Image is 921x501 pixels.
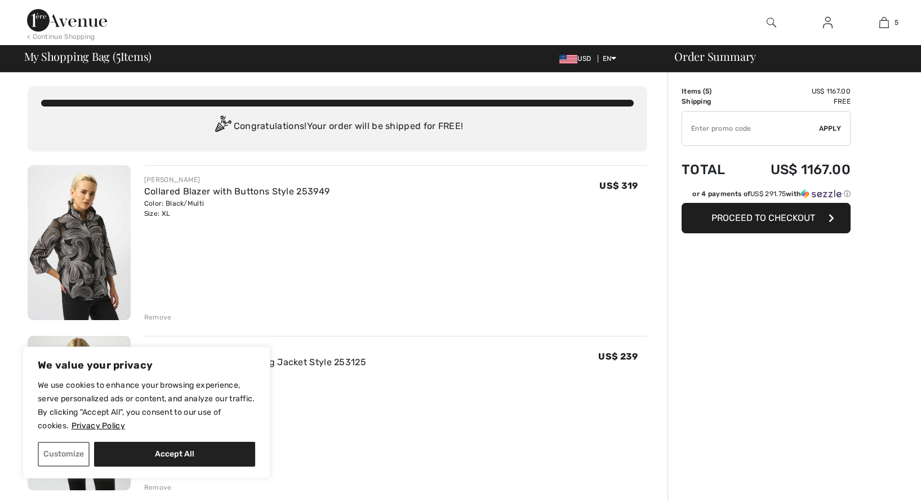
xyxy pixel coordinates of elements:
a: 5 [856,16,911,29]
td: Items ( ) [682,86,741,96]
img: Collared Blazer with Buttons Style 253949 [28,165,131,320]
img: search the website [767,16,776,29]
td: Shipping [682,96,741,107]
button: Accept All [94,442,255,467]
span: US$ 319 [599,180,638,191]
p: We use cookies to enhance your browsing experience, serve personalized ads or content, and analyz... [38,379,255,433]
input: Promo code [682,112,819,145]
iframe: Opens a widget where you can find more information [848,467,910,495]
img: Congratulation2.svg [211,116,234,138]
div: [PERSON_NAME] [144,175,330,185]
span: 5 [116,48,121,63]
div: We value your privacy [23,347,270,478]
div: Remove [144,482,172,493]
img: US Dollar [559,55,577,64]
div: Congratulations! Your order will be shipped for FREE! [41,116,634,138]
span: EN [603,55,617,63]
span: USD [559,55,595,63]
td: US$ 1167.00 [741,150,851,189]
td: Free [741,96,851,107]
p: We value your privacy [38,358,255,372]
td: US$ 1167.00 [741,86,851,96]
td: Total [682,150,741,189]
a: Collared Blazer with Buttons Style 253949 [144,186,330,197]
img: Textured Dot Jacquard Swing Jacket Style 253125 [28,336,131,491]
div: or 4 payments ofUS$ 291.75withSezzle Click to learn more about Sezzle [682,189,851,203]
img: My Bag [879,16,889,29]
button: Customize [38,442,90,467]
div: or 4 payments of with [692,189,851,199]
div: Color: Black/Multi Size: XL [144,198,330,219]
span: My Shopping Bag ( Items) [24,51,152,62]
img: Sezzle [801,189,842,199]
img: My Info [823,16,833,29]
div: < Continue Shopping [27,32,95,42]
span: US$ 239 [598,351,638,362]
span: 5 [895,17,898,28]
span: Apply [819,123,842,134]
a: Sign In [814,16,842,30]
button: Proceed to Checkout [682,203,851,233]
span: 5 [705,87,709,95]
span: US$ 291.75 [750,190,786,198]
img: 1ère Avenue [27,9,107,32]
div: Remove [144,312,172,322]
a: Privacy Policy [71,420,126,431]
div: [PERSON_NAME] [144,345,366,356]
div: Order Summary [661,51,914,62]
span: Proceed to Checkout [711,212,815,223]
